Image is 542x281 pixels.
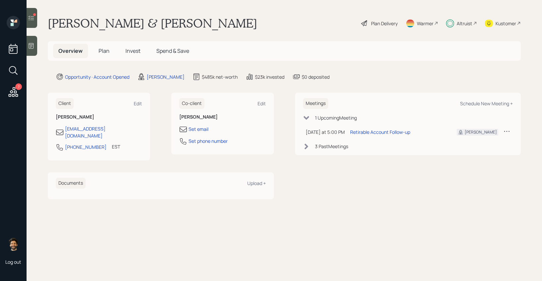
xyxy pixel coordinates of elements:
[189,138,228,144] div: Set phone number
[179,98,204,109] h6: Co-client
[58,47,83,54] span: Overview
[48,16,257,31] h1: [PERSON_NAME] & [PERSON_NAME]
[125,47,140,54] span: Invest
[417,20,433,27] div: Warmer
[65,73,129,80] div: Opportunity · Account Opened
[202,73,238,80] div: $485k net-worth
[147,73,185,80] div: [PERSON_NAME]
[371,20,398,27] div: Plan Delivery
[65,143,107,150] div: [PHONE_NUMBER]
[465,129,497,135] div: [PERSON_NAME]
[315,143,348,150] div: 3 Past Meeting s
[258,100,266,107] div: Edit
[5,259,21,265] div: Log out
[247,180,266,186] div: Upload +
[303,98,328,109] h6: Meetings
[134,100,142,107] div: Edit
[56,114,142,120] h6: [PERSON_NAME]
[315,114,357,121] div: 1 Upcoming Meeting
[457,20,472,27] div: Altruist
[306,129,345,136] div: [DATE] at 5:00 PM
[156,47,189,54] span: Spend & Save
[56,178,86,189] h6: Documents
[302,73,330,80] div: $0 deposited
[15,83,22,90] div: 7
[99,47,110,54] span: Plan
[496,20,516,27] div: Kustomer
[56,98,74,109] h6: Client
[189,126,208,133] div: Set email
[7,237,20,251] img: eric-schwartz-headshot.png
[112,143,120,150] div: EST
[350,129,410,136] div: Retirable Account Follow-up
[65,125,142,139] div: [EMAIL_ADDRESS][DOMAIN_NAME]
[179,114,266,120] h6: [PERSON_NAME]
[460,100,513,107] div: Schedule New Meeting +
[255,73,284,80] div: $23k invested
